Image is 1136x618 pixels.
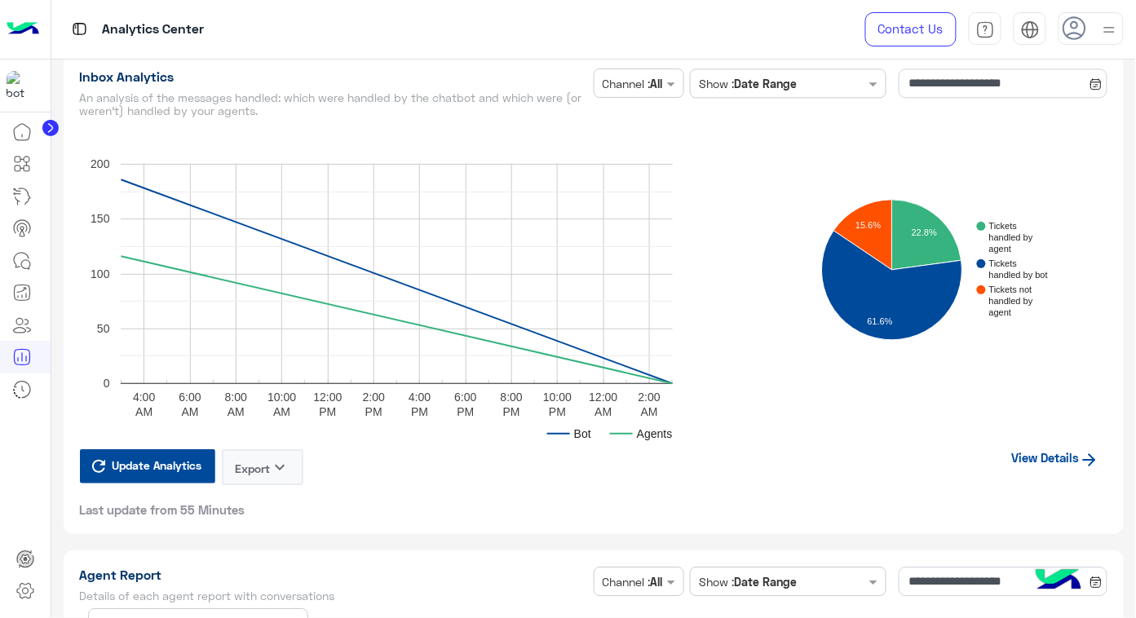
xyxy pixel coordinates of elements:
[1099,20,1120,40] img: profile
[640,405,657,418] text: AM
[912,228,937,238] text: 22.8%
[1030,553,1087,610] img: hulul-logo.png
[273,405,290,418] text: AM
[989,259,1018,269] text: Tickets
[91,158,110,171] text: 200
[80,567,588,583] h1: Agent Report
[543,391,572,404] text: 10:00
[868,316,893,326] text: 61.6%
[595,405,612,418] text: AM
[855,220,881,230] text: 15.6%
[411,405,428,418] text: PM
[80,449,215,483] button: Update Analytics
[589,391,617,404] text: 12:00
[781,123,1090,417] svg: A chart.
[989,245,1012,254] text: agent
[454,391,476,404] text: 6:00
[638,391,660,404] text: 2:00
[457,405,474,418] text: PM
[989,271,1048,280] text: handled by bot
[7,12,39,46] img: Logo
[989,222,1018,232] text: Tickets
[181,405,198,418] text: AM
[365,405,382,418] text: PM
[224,391,246,404] text: 8:00
[267,391,296,404] text: 10:00
[80,501,245,518] span: Last update from 55 Minutes
[69,19,90,39] img: tab
[133,391,155,404] text: 4:00
[500,391,522,404] text: 8:00
[7,71,36,100] img: 317874714732967
[108,454,206,476] span: Update Analytics
[179,391,201,404] text: 6:00
[989,308,1012,318] text: agent
[80,68,588,85] h1: Inbox Analytics
[637,427,673,440] text: Agents
[135,405,152,418] text: AM
[96,322,109,335] text: 50
[91,213,110,226] text: 150
[91,267,110,280] text: 100
[80,123,779,449] svg: A chart.
[80,91,588,117] h5: An analysis of the messages handled: which were handled by the chatbot and which were (or weren’t...
[976,20,995,39] img: tab
[502,405,519,418] text: PM
[222,449,303,485] button: Exportkeyboard_arrow_down
[989,297,1033,307] text: handled by
[1021,20,1040,39] img: tab
[362,391,384,404] text: 2:00
[969,12,1001,46] a: tab
[1004,442,1107,473] a: View Details
[319,405,336,418] text: PM
[989,233,1033,243] text: handled by
[270,457,290,477] i: keyboard_arrow_down
[409,391,431,404] text: 4:00
[574,427,591,440] text: Bot
[989,285,1032,295] text: Tickets not
[103,377,109,391] text: 0
[549,405,566,418] text: PM
[313,391,342,404] text: 12:00
[102,19,204,41] p: Analytics Center
[865,12,957,46] a: Contact Us
[227,405,244,418] text: AM
[80,589,588,603] h5: Details of each agent report with conversations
